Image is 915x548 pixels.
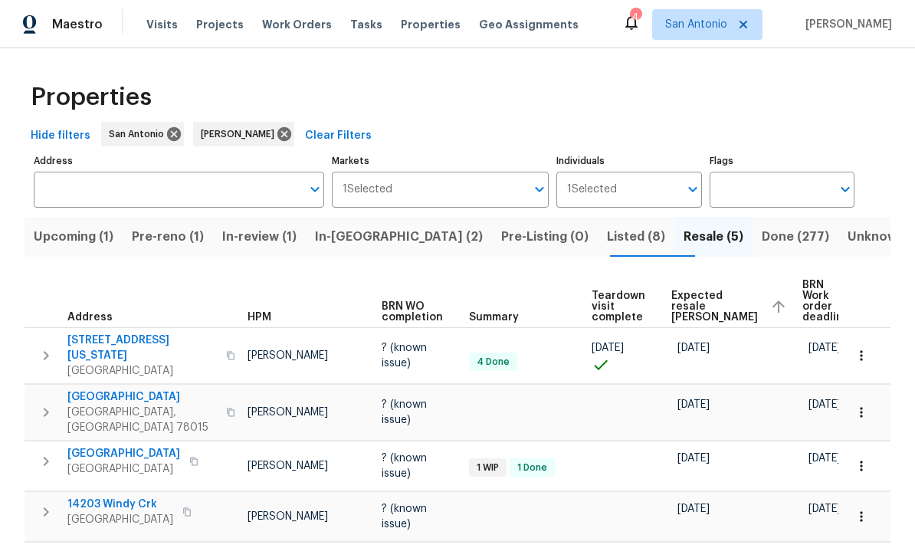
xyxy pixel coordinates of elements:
span: Tasks [350,19,382,30]
span: BRN Work order deadline [802,280,850,323]
label: Markets [332,156,549,166]
span: [PERSON_NAME] [248,511,328,522]
span: [GEOGRAPHIC_DATA] [67,461,180,477]
span: Upcoming (1) [34,226,113,248]
span: 1 Selected [567,183,617,196]
span: Properties [31,90,152,105]
label: Individuals [556,156,701,166]
span: Pre-reno (1) [132,226,204,248]
span: [DATE] [808,399,841,410]
span: [PERSON_NAME] [248,407,328,418]
label: Flags [710,156,854,166]
span: [DATE] [808,504,841,514]
span: [DATE] [592,343,624,353]
button: Open [304,179,326,200]
span: [DATE] [677,504,710,514]
span: 1 Selected [343,183,392,196]
span: Done (277) [762,226,829,248]
span: Expected resale [PERSON_NAME] [671,290,758,323]
span: In-review (1) [222,226,297,248]
span: San Antonio [109,126,170,142]
span: Teardown visit complete [592,290,645,323]
span: [PERSON_NAME] [201,126,280,142]
span: [PERSON_NAME] [799,17,892,32]
span: BRN WO completion [382,301,443,323]
span: [DATE] [677,453,710,464]
span: ? (known issue) [382,343,427,369]
span: [STREET_ADDRESS][US_STATE] [67,333,217,363]
span: 1 WIP [471,461,505,474]
button: Hide filters [25,122,97,150]
span: [PERSON_NAME] [248,461,328,471]
span: [GEOGRAPHIC_DATA] [67,389,217,405]
span: [DATE] [677,399,710,410]
span: HPM [248,312,271,323]
label: Address [34,156,324,166]
span: Maestro [52,17,103,32]
span: [GEOGRAPHIC_DATA] [67,446,180,461]
span: [GEOGRAPHIC_DATA] [67,512,173,527]
span: Resale (5) [684,226,743,248]
div: San Antonio [101,122,184,146]
span: Clear Filters [305,126,372,146]
span: San Antonio [665,17,727,32]
button: Open [529,179,550,200]
div: 4 [630,9,641,25]
span: Projects [196,17,244,32]
span: [GEOGRAPHIC_DATA], [GEOGRAPHIC_DATA] 78015 [67,405,217,435]
span: [DATE] [808,453,841,464]
span: ? (known issue) [382,453,427,479]
span: ? (known issue) [382,399,427,425]
span: Address [67,312,113,323]
button: Open [682,179,703,200]
span: Listed (8) [607,226,665,248]
span: Properties [401,17,461,32]
button: Clear Filters [299,122,378,150]
span: Geo Assignments [479,17,579,32]
span: Visits [146,17,178,32]
span: ? (known issue) [382,504,427,530]
span: [GEOGRAPHIC_DATA] [67,363,217,379]
span: 4 Done [471,356,516,369]
span: [DATE] [677,343,710,353]
button: Open [835,179,856,200]
span: 1 Done [511,461,553,474]
span: [PERSON_NAME] [248,350,328,361]
span: [DATE] [808,343,841,353]
span: In-[GEOGRAPHIC_DATA] (2) [315,226,483,248]
span: Summary [469,312,519,323]
div: [PERSON_NAME] [193,122,294,146]
span: Hide filters [31,126,90,146]
span: Pre-Listing (0) [501,226,589,248]
span: 14203 Windy Crk [67,497,173,512]
span: Work Orders [262,17,332,32]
